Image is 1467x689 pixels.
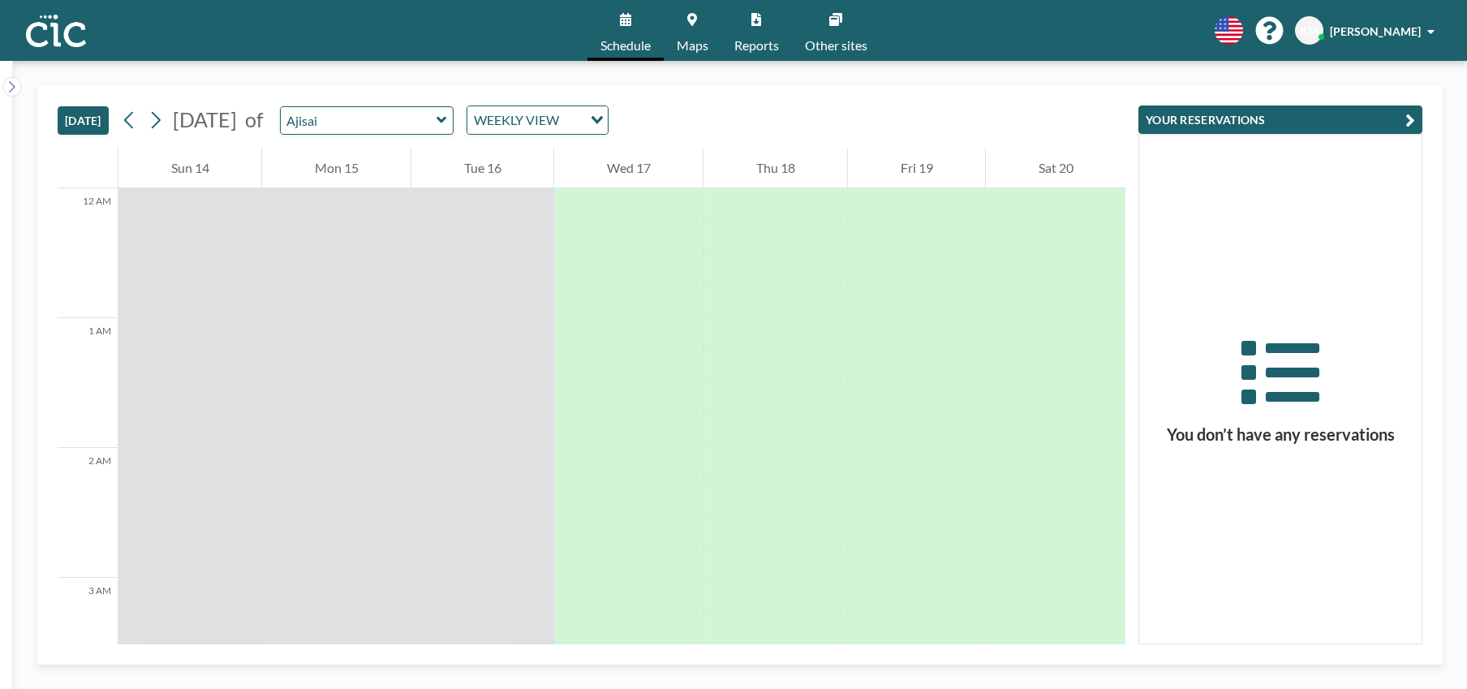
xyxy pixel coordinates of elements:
[805,39,867,52] span: Other sites
[26,15,86,47] img: organization-logo
[281,107,437,134] input: Ajisai
[58,318,118,448] div: 1 AM
[58,448,118,578] div: 2 AM
[848,148,985,188] div: Fri 19
[600,39,651,52] span: Schedule
[734,39,779,52] span: Reports
[677,39,708,52] span: Maps
[58,188,118,318] div: 12 AM
[1139,424,1422,445] h3: You don’t have any reservations
[58,106,109,135] button: [DATE]
[173,107,237,131] span: [DATE]
[1138,106,1422,134] button: YOUR RESERVATIONS
[986,148,1125,188] div: Sat 20
[245,107,263,132] span: of
[411,148,553,188] div: Tue 16
[467,106,608,134] div: Search for option
[262,148,411,188] div: Mon 15
[1330,24,1421,38] span: [PERSON_NAME]
[471,110,562,131] span: WEEKLY VIEW
[118,148,261,188] div: Sun 14
[1300,24,1319,38] span: KM
[564,110,581,131] input: Search for option
[703,148,847,188] div: Thu 18
[554,148,703,188] div: Wed 17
